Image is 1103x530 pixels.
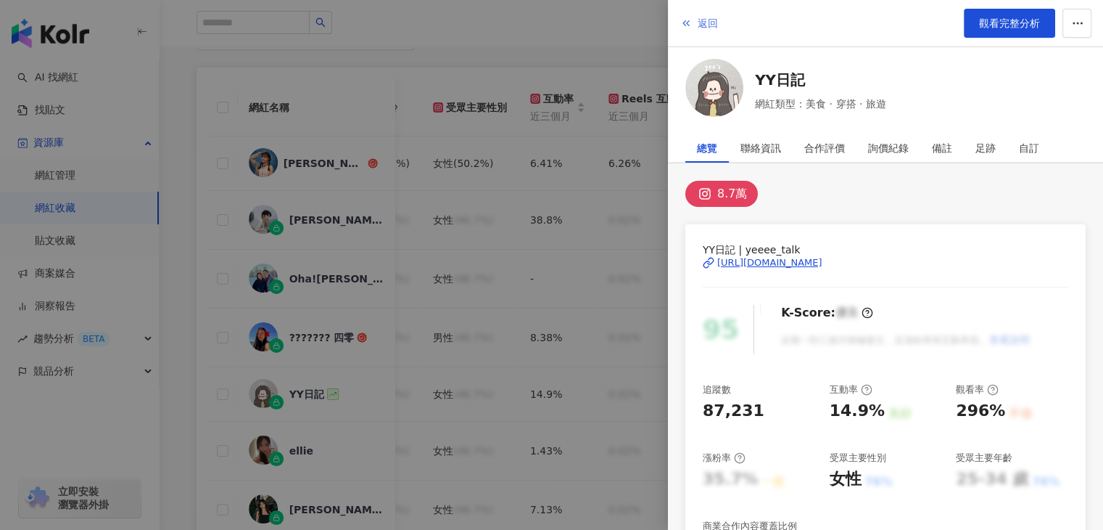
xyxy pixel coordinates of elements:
[830,400,885,423] div: 14.9%
[964,9,1055,38] a: 觀看完整分析
[698,17,718,29] span: 返回
[685,181,758,207] button: 8.7萬
[685,59,743,122] a: KOL Avatar
[868,134,909,163] div: 詢價紀錄
[697,134,717,163] div: 總覽
[830,452,886,465] div: 受眾主要性別
[679,9,719,38] button: 返回
[703,383,731,396] div: 追蹤數
[956,452,1012,465] div: 受眾主要年齡
[975,134,996,163] div: 足跡
[1019,134,1039,163] div: 自訂
[956,383,999,396] div: 觀看率
[703,400,764,423] div: 87,231
[703,256,1068,269] a: [URL][DOMAIN_NAME]
[717,184,747,204] div: 8.7萬
[804,134,845,163] div: 合作評價
[685,59,743,117] img: KOL Avatar
[755,96,886,112] span: 網紅類型：美食 · 穿搭 · 旅遊
[830,468,862,491] div: 女性
[979,17,1040,29] span: 觀看完整分析
[781,305,873,321] div: K-Score :
[717,256,822,269] div: [URL][DOMAIN_NAME]
[932,134,952,163] div: 備註
[830,383,872,396] div: 互動率
[956,400,1005,423] div: 296%
[703,452,745,465] div: 漲粉率
[755,70,886,90] a: YY日記
[740,134,781,163] div: 聯絡資訊
[703,242,1068,258] span: YY日記 | yeeee_talk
